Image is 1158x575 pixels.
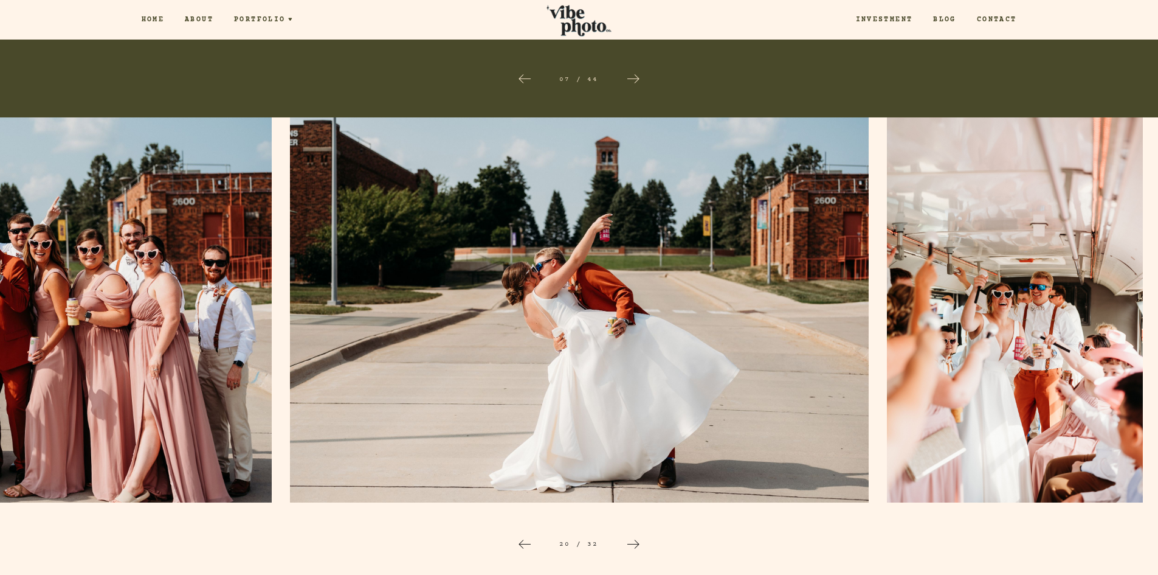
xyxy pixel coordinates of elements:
span: / [576,540,582,548]
a: Blog [923,15,967,25]
span: / [576,75,582,83]
a: About [174,15,224,25]
img: Vibe Photo Co. [546,3,611,37]
span: 20 [559,540,570,548]
span: 44 [587,75,598,83]
span: 07 [559,75,570,83]
a: Portfolio [224,15,304,25]
a: Home [131,15,174,25]
span: 32 [587,540,598,548]
a: Contact [967,15,1027,25]
a: Investment [846,15,923,25]
span: Portfolio [234,16,285,24]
